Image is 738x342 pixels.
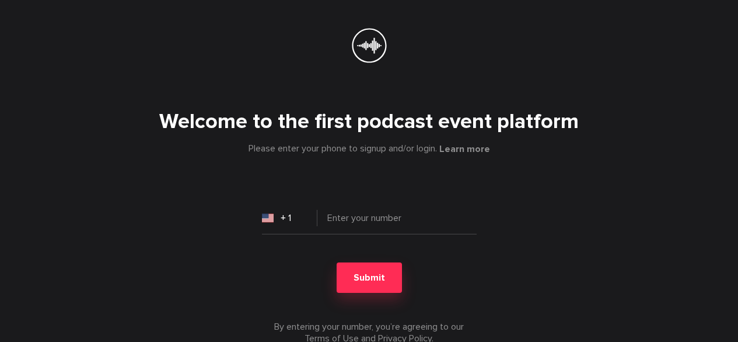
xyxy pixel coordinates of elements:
[337,262,402,293] button: Submit
[262,211,477,234] input: Enter your number
[85,110,654,133] h1: Welcome to the first podcast event platform
[439,143,490,155] button: Learn more
[85,143,654,155] div: Please enter your phone to signup and/or login.
[354,272,385,284] span: Submit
